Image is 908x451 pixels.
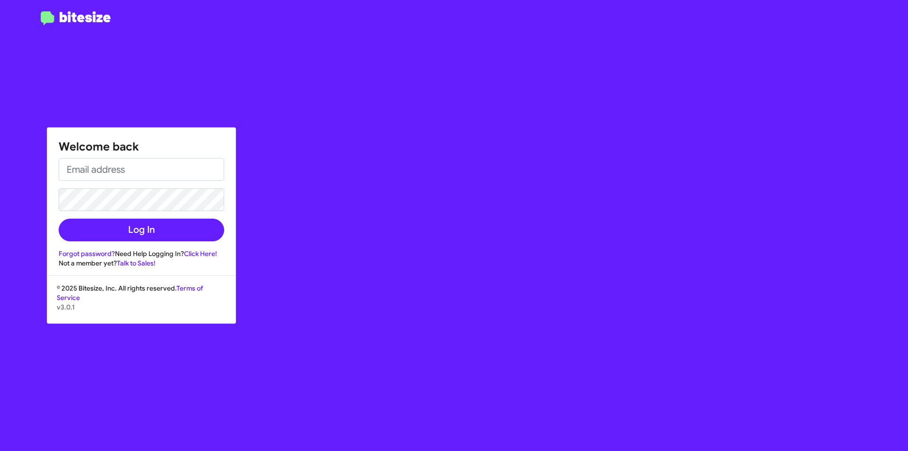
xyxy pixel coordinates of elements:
div: Need Help Logging In? [59,249,224,258]
input: Email address [59,158,224,181]
h1: Welcome back [59,139,224,154]
a: Forgot password? [59,249,115,258]
div: Not a member yet? [59,258,224,268]
button: Log In [59,219,224,241]
a: Click Here! [184,249,217,258]
a: Talk to Sales! [117,259,156,267]
div: © 2025 Bitesize, Inc. All rights reserved. [47,283,236,323]
p: v3.0.1 [57,302,226,312]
